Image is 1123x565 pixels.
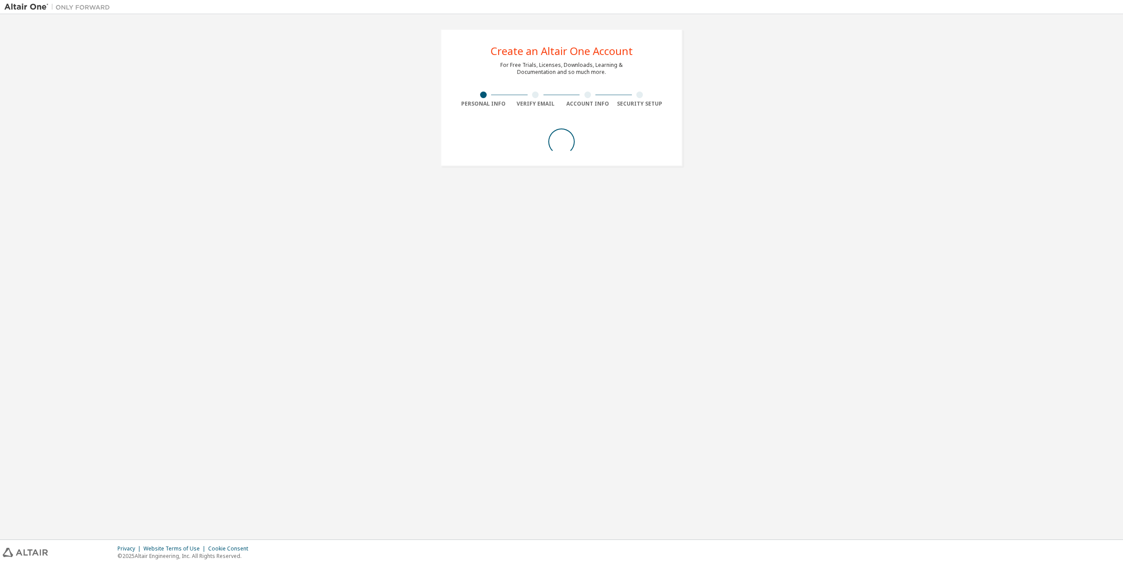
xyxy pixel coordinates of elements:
[208,545,253,552] div: Cookie Consent
[500,62,623,76] div: For Free Trials, Licenses, Downloads, Learning & Documentation and so much more.
[491,46,633,56] div: Create an Altair One Account
[457,100,510,107] div: Personal Info
[3,548,48,557] img: altair_logo.svg
[561,100,614,107] div: Account Info
[4,3,114,11] img: Altair One
[143,545,208,552] div: Website Terms of Use
[510,100,562,107] div: Verify Email
[614,100,666,107] div: Security Setup
[117,545,143,552] div: Privacy
[117,552,253,560] p: © 2025 Altair Engineering, Inc. All Rights Reserved.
